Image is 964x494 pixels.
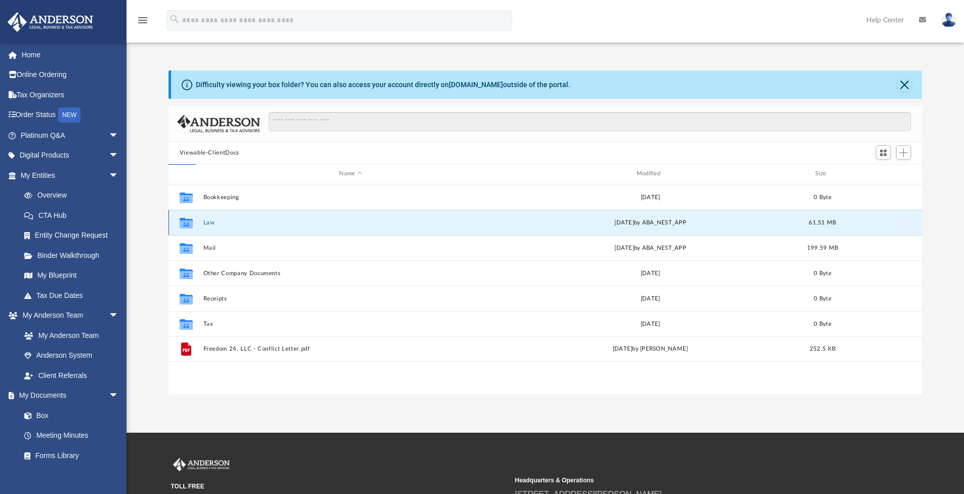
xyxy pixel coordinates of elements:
span: 0 Byte [814,270,831,276]
button: Add [896,145,911,160]
a: Binder Walkthrough [14,245,134,265]
button: Freedom 24, LLC - Conflict Letter.pdf [203,346,498,352]
a: Forms Library [14,445,124,466]
button: Receipts [203,295,498,302]
img: Anderson Advisors Platinum Portal [5,12,96,32]
span: 0 Byte [814,321,831,326]
div: NEW [58,107,80,123]
div: Modified [502,169,798,178]
a: Tax Organizers [7,85,134,105]
img: Anderson Advisors Platinum Portal [171,458,232,471]
span: 252.5 KB [810,346,835,352]
a: Home [7,45,134,65]
a: CTA Hub [14,205,134,225]
a: Online Ordering [7,65,134,85]
a: My Documentsarrow_drop_down [7,386,129,406]
button: Law [203,219,498,226]
small: TOLL FREE [171,482,508,491]
div: Name [202,169,498,178]
div: [DATE] [502,193,798,202]
div: Difficulty viewing your box folder? You can also access your account directly on outside of the p... [196,80,570,90]
button: Viewable-ClientDocs [180,148,239,158]
div: id [847,169,918,178]
a: My Blueprint [14,265,129,286]
div: grid [169,184,923,394]
a: My Anderson Team [14,325,124,346]
button: Close [897,78,911,92]
span: arrow_drop_down [109,165,129,186]
div: [DATE] [502,269,798,278]
span: 199.59 MB [807,245,838,250]
span: arrow_drop_down [109,306,129,326]
span: arrow_drop_down [109,145,129,166]
button: Switch to Grid View [876,145,891,160]
button: Other Company Documents [203,270,498,277]
a: Box [14,405,124,426]
a: My Entitiesarrow_drop_down [7,165,134,185]
img: User Pic [941,13,956,27]
div: [DATE] [502,294,798,303]
a: Digital Productsarrow_drop_down [7,145,134,166]
a: [DOMAIN_NAME] [449,81,503,89]
a: Entity Change Request [14,225,134,246]
small: Headquarters & Operations [515,476,852,485]
div: [DATE] by [PERSON_NAME] [502,345,798,354]
a: Order StatusNEW [7,105,134,126]
a: Meeting Minutes [14,426,129,446]
div: [DATE] [502,319,798,328]
span: 0 Byte [814,194,831,200]
a: Platinum Q&Aarrow_drop_down [7,125,134,145]
span: 61.51 MB [809,219,836,225]
div: id [173,169,198,178]
span: arrow_drop_down [109,125,129,146]
i: search [169,14,180,25]
a: Overview [14,185,134,206]
a: Tax Due Dates [14,285,134,306]
div: Size [802,169,843,178]
a: Client Referrals [14,365,129,386]
button: Mail [203,245,498,251]
div: [DATE] by ABA_NEST_APP [502,218,798,227]
a: Anderson System [14,346,129,366]
button: Tax [203,321,498,327]
span: arrow_drop_down [109,386,129,406]
a: menu [137,19,149,26]
div: [DATE] by ABA_NEST_APP [502,243,798,252]
span: 0 Byte [814,295,831,301]
input: Search files and folders [269,112,911,131]
a: My Anderson Teamarrow_drop_down [7,306,129,326]
button: Bookkeeping [203,194,498,201]
i: menu [137,14,149,26]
